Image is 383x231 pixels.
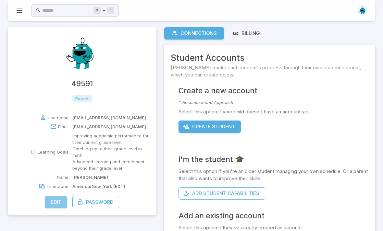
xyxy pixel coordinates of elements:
[179,154,369,165] h4: I'm the student 🎓
[72,183,125,190] p: America/New_York (EDT)
[45,196,67,208] button: Edit
[72,114,146,121] p: [EMAIL_ADDRESS][DOMAIN_NAME]
[179,187,265,200] button: Add Student Capabilities
[171,30,217,37] div: Connections
[358,6,367,15] img: octagon.svg
[63,34,102,73] img: Brianna Tsofack
[38,149,68,155] p: Learning Goals
[72,133,150,145] p: Improving academic performance for their current grade level
[179,168,369,182] p: Select this option if you're an older student managing your own schedule. Or a parent that also w...
[72,158,150,171] p: Advanced learning and enrichment beyond their grade level
[93,6,114,14] div: +
[171,51,369,64] span: Student Accounts
[57,174,68,180] p: Name
[71,78,93,89] h4: 49591
[179,99,369,106] p: * Recommended Approach
[107,7,114,14] kbd: k
[46,183,68,190] p: Time Zone
[179,210,369,222] h4: Add an existing account
[179,121,241,133] button: Create Student
[179,85,369,97] h4: Create a new account
[72,123,146,130] p: [EMAIL_ADDRESS][DOMAIN_NAME]
[232,30,260,37] div: Billing
[93,7,101,14] kbd: ⌘
[72,196,119,208] button: Password
[72,174,108,180] p: [PERSON_NAME]
[71,95,93,102] span: parent
[72,145,150,158] p: Catching up to their grade level in math
[48,114,68,121] p: Username
[171,64,369,78] span: [PERSON_NAME] tracks each student's progress through their own student account, which you can cre...
[179,108,369,115] p: Select this option if your child doesn't have an account yet.
[58,123,68,130] p: Email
